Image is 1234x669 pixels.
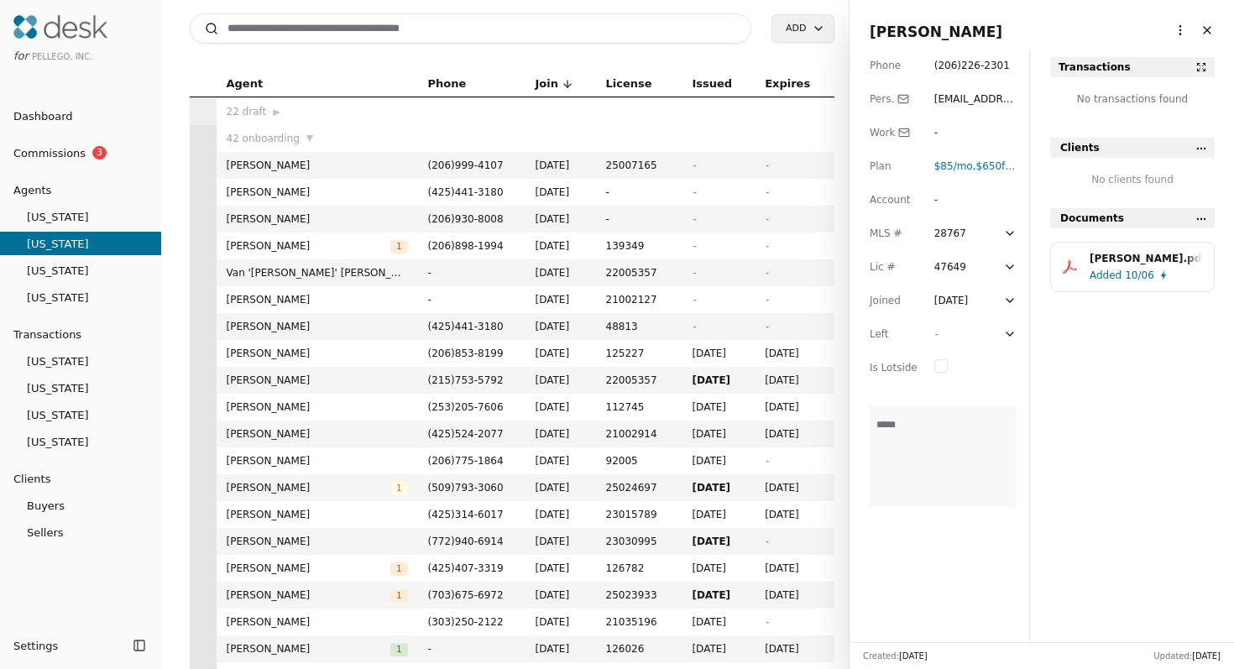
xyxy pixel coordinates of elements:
[227,452,408,469] span: [PERSON_NAME]
[92,146,107,159] span: 3
[692,345,745,362] span: [DATE]
[428,291,515,308] span: -
[536,506,586,523] span: [DATE]
[606,426,672,442] span: 21002914
[7,632,128,659] button: Settings
[765,479,824,496] span: [DATE]
[765,267,768,279] span: -
[428,509,504,520] span: ( 425 ) 314 - 6017
[692,321,695,332] span: -
[870,57,918,74] div: Phone
[765,399,824,416] span: [DATE]
[1153,650,1221,662] div: Updated:
[870,359,918,376] div: Is Lotside
[227,211,408,227] span: [PERSON_NAME]
[606,372,672,389] span: 22005357
[765,75,810,93] span: Expires
[536,184,586,201] span: [DATE]
[428,616,504,628] span: ( 303 ) 250 - 2122
[536,587,586,604] span: [DATE]
[765,321,768,332] span: -
[227,426,408,442] span: [PERSON_NAME]
[934,124,1017,141] div: -
[536,291,586,308] span: [DATE]
[390,643,407,656] span: 1
[1059,59,1131,76] div: Transactions
[934,93,1016,139] span: [EMAIL_ADDRESS][DOMAIN_NAME]
[765,640,824,657] span: [DATE]
[536,399,586,416] span: [DATE]
[606,614,672,630] span: 21035196
[765,213,768,225] span: -
[227,130,300,147] span: 42 onboarding
[13,50,29,62] span: for
[765,345,824,362] span: [DATE]
[227,560,391,577] span: [PERSON_NAME]
[428,562,504,574] span: ( 425 ) 407 - 3319
[1060,210,1124,227] span: Documents
[428,589,504,601] span: ( 703 ) 675 - 6972
[1125,267,1154,284] span: 10/06
[606,318,672,335] span: 48813
[13,637,58,655] span: Settings
[390,238,407,254] button: 1
[390,587,407,604] button: 1
[765,159,768,171] span: -
[390,640,407,657] button: 1
[227,640,391,657] span: [PERSON_NAME]
[606,184,672,201] span: -
[870,259,918,275] div: Lic #
[606,479,672,496] span: 25024697
[428,428,504,440] span: ( 425 ) 524 - 2077
[870,225,918,242] div: MLS #
[692,399,745,416] span: [DATE]
[390,562,407,576] span: 1
[428,348,504,359] span: ( 206 ) 853 - 8199
[428,401,504,413] span: ( 253 ) 205 - 7606
[536,640,586,657] span: [DATE]
[1050,91,1215,118] div: No transactions found
[227,479,391,496] span: [PERSON_NAME]
[428,186,504,198] span: ( 425 ) 441 - 3180
[692,372,745,389] span: [DATE]
[227,264,408,281] span: Van '[PERSON_NAME]' [PERSON_NAME]
[692,506,745,523] span: [DATE]
[1050,171,1215,188] div: No clients found
[765,240,768,252] span: -
[390,240,407,253] span: 1
[976,160,1018,172] span: $650 fee
[606,264,672,281] span: 22005357
[870,326,918,342] div: Left
[227,103,408,120] div: 22 draft
[1090,250,1202,267] div: [PERSON_NAME].pdf
[536,560,586,577] span: [DATE]
[536,157,586,174] span: [DATE]
[863,650,928,662] div: Created:
[870,158,918,175] div: Plan
[536,614,586,630] span: [DATE]
[606,533,672,550] span: 23030995
[428,213,504,225] span: ( 206 ) 930 - 8008
[536,211,586,227] span: [DATE]
[428,264,515,281] span: -
[227,345,408,362] span: [PERSON_NAME]
[273,105,280,120] span: ▶
[536,426,586,442] span: [DATE]
[692,186,695,198] span: -
[606,211,672,227] span: -
[765,372,824,389] span: [DATE]
[765,616,768,628] span: -
[390,589,407,603] span: 1
[765,455,768,467] span: -
[692,640,745,657] span: [DATE]
[227,587,391,604] span: [PERSON_NAME]
[1192,651,1221,661] span: [DATE]
[606,399,672,416] span: 112745
[899,651,928,661] span: [DATE]
[428,455,504,467] span: ( 206 ) 775 - 1864
[606,75,652,93] span: License
[536,318,586,335] span: [DATE]
[692,587,745,604] span: [DATE]
[934,225,1000,242] div: 28767
[765,506,824,523] span: [DATE]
